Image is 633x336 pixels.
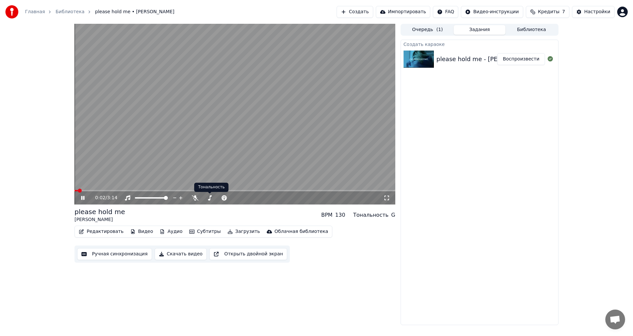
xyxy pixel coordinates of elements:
span: please hold me • [PERSON_NAME] [95,9,174,15]
button: Настройки [572,6,615,18]
div: Тональность [353,211,388,219]
span: 0:02 [95,195,105,201]
a: Главная [25,9,45,15]
div: / [95,195,111,201]
div: Создать караоке [401,40,558,48]
button: Создать [337,6,373,18]
button: FAQ [433,6,458,18]
button: Очередь [402,25,454,35]
div: G [391,211,395,219]
nav: breadcrumb [25,9,174,15]
button: Воспроизвести [497,53,545,65]
button: Скачать видео [155,248,207,260]
a: Библиотека [55,9,84,15]
button: Видео [128,227,156,236]
span: 7 [562,9,565,15]
button: Библиотека [505,25,558,35]
div: BPM [321,211,332,219]
div: Облачная библиотека [275,228,328,235]
button: Импортировать [376,6,431,18]
button: Кредиты7 [526,6,569,18]
button: Ручная синхронизация [77,248,152,260]
div: 130 [335,211,346,219]
button: Задания [454,25,506,35]
button: Открыть двойной экран [209,248,287,260]
span: ( 1 ) [436,26,443,33]
div: please hold me [75,207,125,216]
div: [PERSON_NAME] [75,216,125,223]
div: please hold me - [PERSON_NAME] [437,55,537,64]
button: Аудио [157,227,185,236]
button: Субтитры [187,227,224,236]
span: Кредиты [538,9,559,15]
span: 3:14 [107,195,117,201]
button: Видео-инструкции [461,6,523,18]
button: Редактировать [76,227,126,236]
img: youka [5,5,18,19]
button: Загрузить [225,227,263,236]
div: Открытый чат [605,310,625,329]
div: Настройки [584,9,610,15]
div: Тональность [194,183,228,192]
